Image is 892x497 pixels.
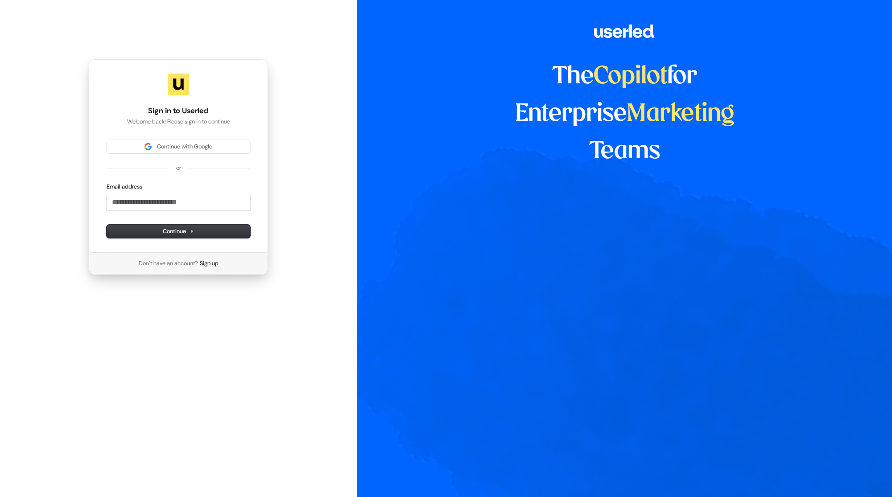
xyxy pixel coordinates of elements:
p: Welcome back! Please sign in to continue [107,118,250,126]
img: Sign in with Google [145,143,152,150]
span: Marketing [627,103,735,126]
p: or [176,164,181,172]
span: Don’t have an account? [139,259,198,267]
button: Continue [107,225,250,238]
h1: Sign in to Userled [107,106,250,116]
span: Copilot [594,65,667,88]
img: Userled [168,74,189,95]
a: Sign up [200,259,219,267]
span: Continue with Google [157,143,212,151]
label: Email address [107,183,142,191]
h1: The for Enterprise Teams [485,58,764,170]
span: Continue [163,227,194,235]
button: Sign in with GoogleContinue with Google [107,140,250,153]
